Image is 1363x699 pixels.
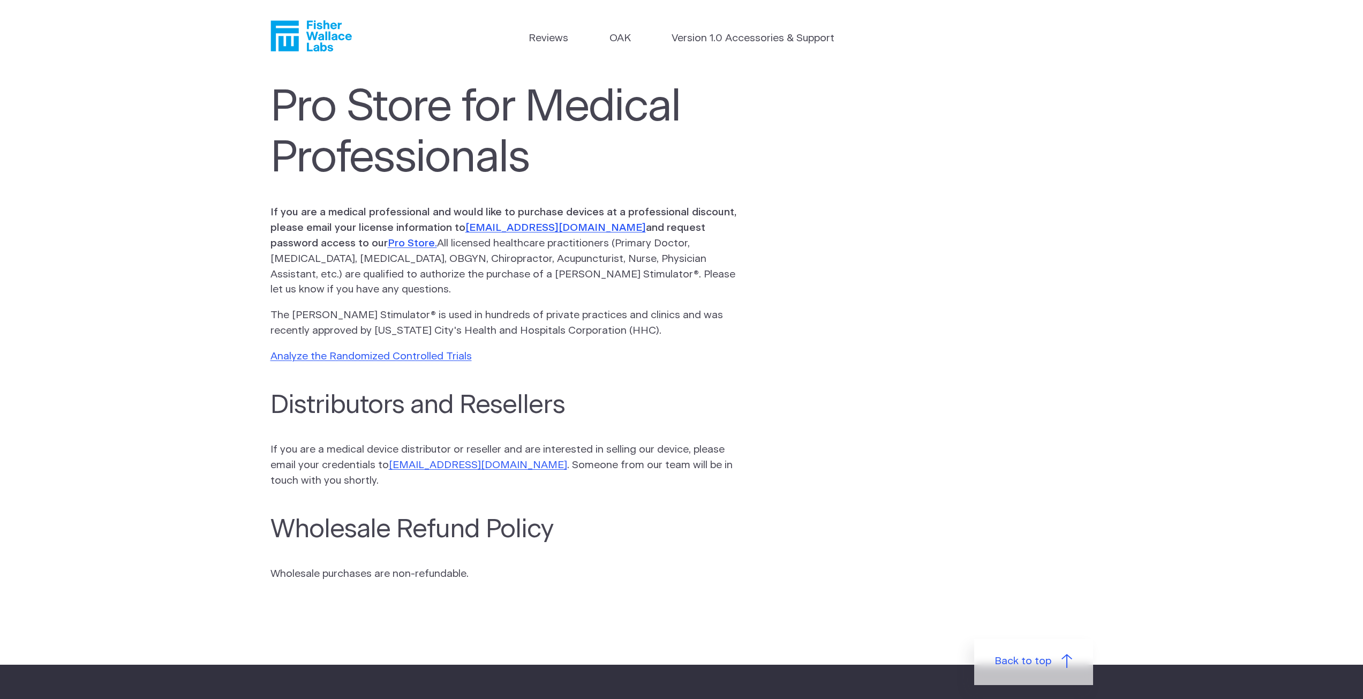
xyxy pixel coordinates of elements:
a: Analyze the Randomized Controlled Trials [270,351,472,362]
b: If you are a medical professional and would like to purchase devices at a professional discount, ... [270,207,736,249]
h1: Pro Store for Medical Professionals [270,82,733,184]
p: Wholesale purchases are non-refundable. [270,567,744,582]
a: [EMAIL_ADDRESS][DOMAIN_NAME] [389,460,567,470]
a: Pro Store. [388,238,437,249]
a: Fisher Wallace [270,20,352,51]
h3: Distributors and Resellers [270,390,750,422]
a: Reviews [529,31,568,47]
a: Version 1.0 Accessories & Support [672,31,834,47]
span: Back to top [995,654,1051,670]
p: If you are a medical device distributor or reseller and are interested in selling our device, ple... [270,442,744,488]
a: [EMAIL_ADDRESS][DOMAIN_NAME] [465,223,646,233]
p: The [PERSON_NAME] Stimulator® is used in hundreds of private practices and clinics and was recent... [270,308,744,339]
h3: Wholesale Refund Policy [270,515,750,546]
a: Back to top [974,639,1093,685]
p: All licensed healthcare practitioners (Primary Doctor, [MEDICAL_DATA], [MEDICAL_DATA], OBGYN, Chi... [270,205,744,298]
a: OAK [609,31,631,47]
